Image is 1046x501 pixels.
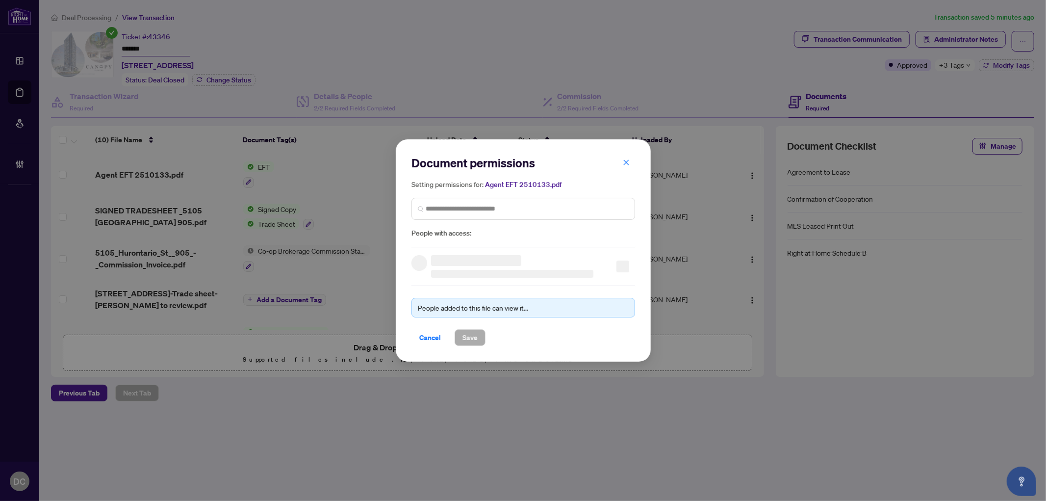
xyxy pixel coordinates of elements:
button: Cancel [411,329,449,346]
img: search_icon [418,206,424,211]
div: People added to this file can view it... [418,302,629,313]
span: close [623,159,630,166]
span: Agent EFT 2510133.pdf [485,180,561,189]
button: Open asap [1007,467,1036,496]
button: Save [455,329,485,346]
span: People with access: [411,228,635,239]
h5: Setting permissions for: [411,179,635,190]
span: Cancel [419,330,441,345]
h2: Document permissions [411,155,635,171]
